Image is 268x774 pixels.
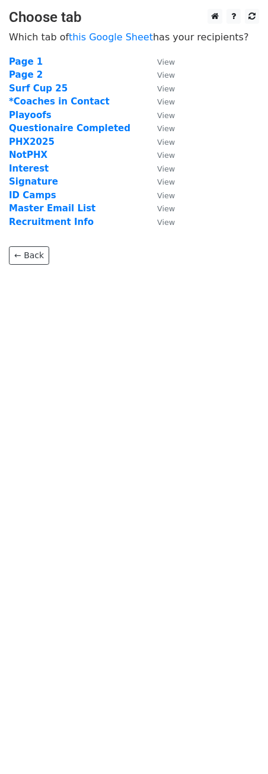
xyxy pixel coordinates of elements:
[9,176,58,187] a: Signature
[9,96,110,107] a: *Coaches in Contact
[157,71,175,80] small: View
[157,164,175,173] small: View
[9,190,56,201] a: ID Camps
[9,9,259,26] h3: Choose tab
[9,217,94,227] a: Recruitment Info
[69,31,153,43] a: this Google Sheet
[157,218,175,227] small: View
[9,31,259,43] p: Which tab of has your recipients?
[145,123,175,134] a: View
[157,151,175,160] small: View
[145,176,175,187] a: View
[145,217,175,227] a: View
[9,163,49,174] a: Interest
[9,246,49,265] a: ← Back
[9,83,68,94] a: Surf Cup 25
[145,137,175,147] a: View
[145,190,175,201] a: View
[157,204,175,213] small: View
[9,150,47,160] a: NotPHX
[157,97,175,106] small: View
[145,96,175,107] a: View
[145,163,175,174] a: View
[9,69,43,80] a: Page 2
[157,191,175,200] small: View
[145,150,175,160] a: View
[9,123,130,134] a: Questionaire Completed
[157,124,175,133] small: View
[157,111,175,120] small: View
[9,137,55,147] a: PHX2025
[157,138,175,147] small: View
[145,83,175,94] a: View
[145,203,175,214] a: View
[145,69,175,80] a: View
[157,84,175,93] small: View
[145,110,175,120] a: View
[157,58,175,66] small: View
[145,56,175,67] a: View
[9,203,95,214] a: Master Email List
[9,110,52,120] a: Playoofs
[9,56,43,67] a: Page 1
[157,177,175,186] small: View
